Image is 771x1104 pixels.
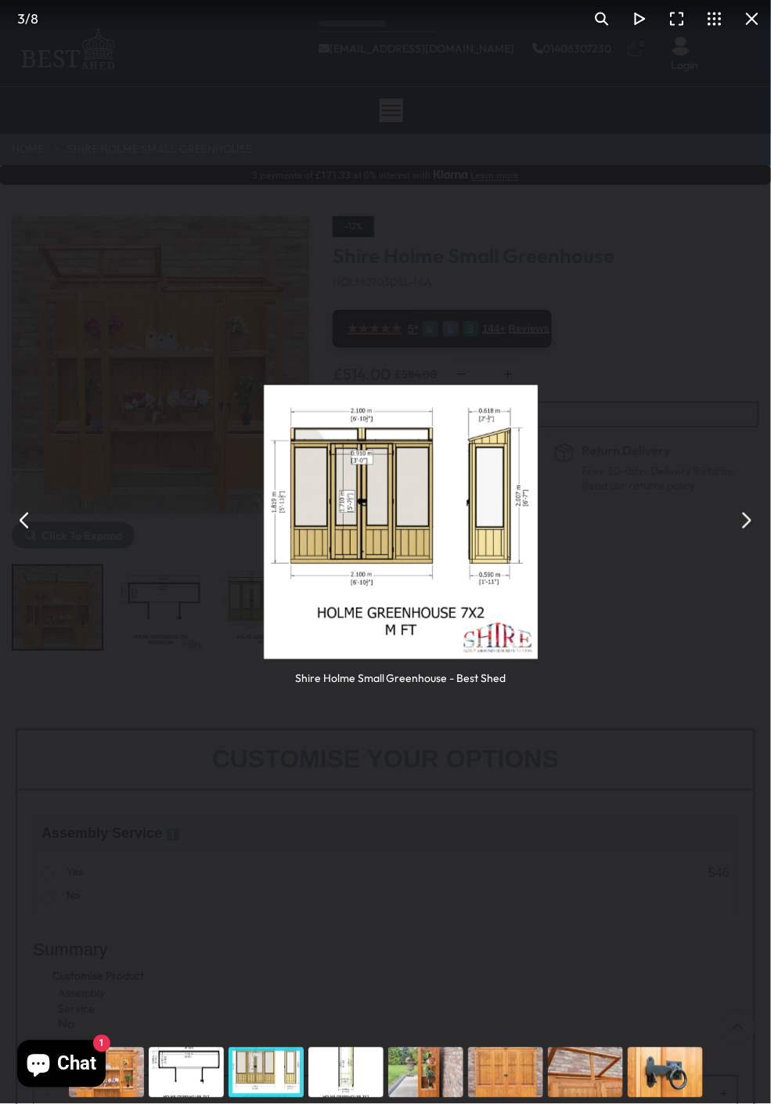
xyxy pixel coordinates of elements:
[295,659,506,687] div: Shire Holme Small Greenhouse - Best Shed
[727,502,765,539] button: Next
[6,502,44,539] button: Previous
[13,1041,110,1091] inbox-online-store-chat: Shopify online store chat
[18,10,26,27] span: 3
[31,10,39,27] span: 8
